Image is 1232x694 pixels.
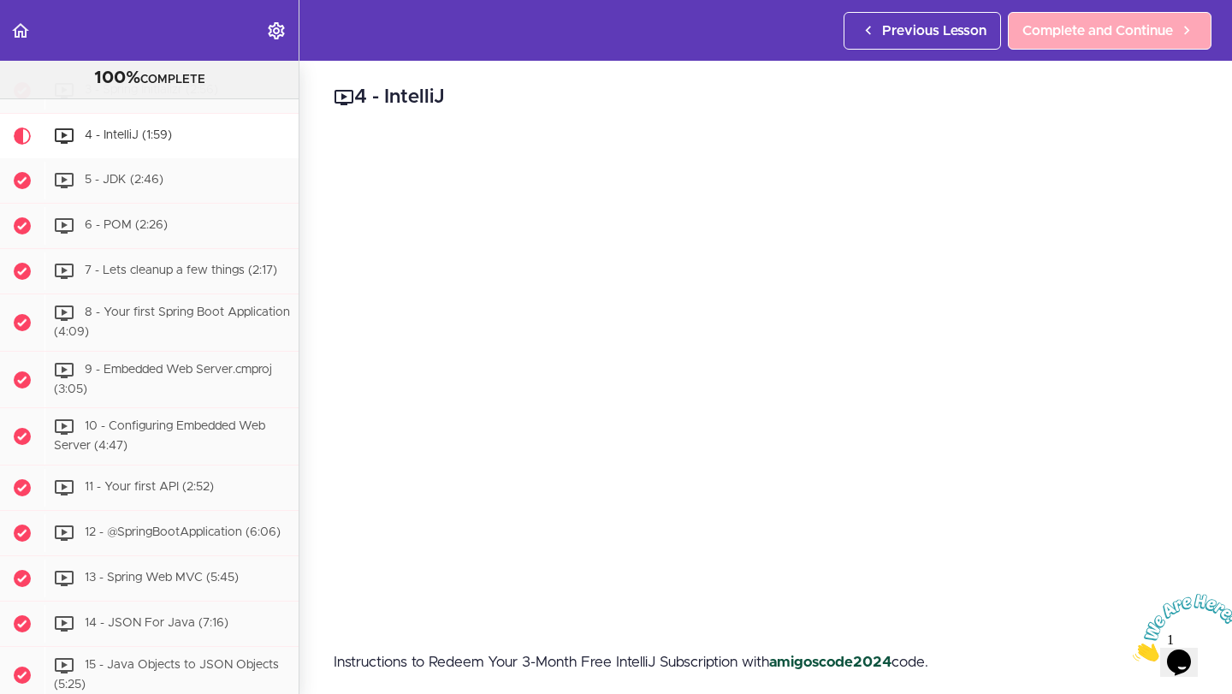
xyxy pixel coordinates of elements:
[334,83,1198,112] h2: 4 - IntelliJ
[1022,21,1173,41] span: Complete and Continue
[1126,587,1232,668] iframe: chat widget
[10,21,31,41] svg: Back to course curriculum
[844,12,1001,50] a: Previous Lesson
[85,617,228,629] span: 14 - JSON For Java (7:16)
[94,69,140,86] span: 100%
[334,138,1198,624] iframe: Video Player
[1008,12,1211,50] a: Complete and Continue
[266,21,287,41] svg: Settings Menu
[85,481,214,493] span: 11 - Your first API (2:52)
[54,364,272,395] span: 9 - Embedded Web Server.cmproj (3:05)
[85,219,168,231] span: 6 - POM (2:26)
[334,655,769,669] span: Instructions to Redeem Your 3-Month Free IntelliJ Subscription with
[85,264,277,276] span: 7 - Lets cleanup a few things (2:17)
[85,129,172,141] span: 4 - IntelliJ (1:59)
[85,526,281,538] span: 12 - @SpringBootApplication (6:06)
[85,572,239,584] span: 13 - Spring Web MVC (5:45)
[334,650,1198,675] p: code.
[7,7,14,21] span: 1
[54,306,290,338] span: 8 - Your first Spring Boot Application (4:09)
[7,7,113,74] img: Chat attention grabber
[85,174,163,186] span: 5 - JDK (2:46)
[21,68,277,90] div: COMPLETE
[882,21,986,41] span: Previous Lesson
[54,421,265,453] span: 10 - Configuring Embedded Web Server (4:47)
[769,655,891,669] strong: amigoscode2024
[54,659,279,691] span: 15 - Java Objects to JSON Objects (5:25)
